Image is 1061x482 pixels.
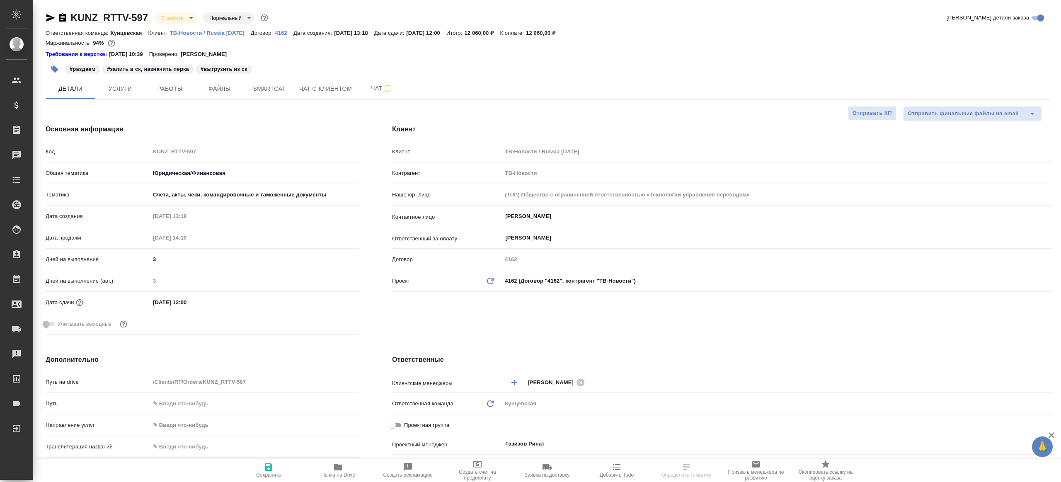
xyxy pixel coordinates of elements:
[46,355,359,365] h4: Дополнительно
[392,255,502,264] p: Договор
[106,38,117,48] button: 627.14 RUB;
[504,373,524,392] button: Добавить менеджера
[250,84,289,94] span: Smartcat
[293,30,334,36] p: Дата создания:
[392,379,502,388] p: Клиентские менеджеры
[502,397,1052,411] div: Кунцевская
[502,274,1052,288] div: 4162 (Договор "4162", контрагент "ТВ-Новости")
[46,13,56,23] button: Скопировать ссылку для ЯМессенджера
[150,253,359,265] input: ✎ Введи что-нибудь
[107,65,189,73] p: #залить в ск, назначить перка
[600,472,634,478] span: Добавить Todo
[321,472,355,478] span: Папка на Drive
[528,378,579,387] span: [PERSON_NAME]
[392,400,453,408] p: Ответственная команда
[150,166,359,180] div: Юридическая/Финансовая
[111,30,148,36] p: Кунцевская
[1047,237,1049,239] button: Open
[150,275,359,287] input: Пустое поле
[46,443,150,451] p: Транслитерация названий
[150,188,359,202] div: Счета, акты, чеки, командировочные и таможенные документы
[207,15,244,22] button: Нормальный
[334,30,374,36] p: [DATE] 13:18
[652,459,721,482] button: Определить тематику
[203,12,254,24] div: В работе
[908,109,1019,119] span: Отправить финальные файлы на email
[150,145,359,157] input: Пустое поле
[46,60,64,78] button: Добавить тэг
[528,377,587,388] div: [PERSON_NAME]
[404,421,449,429] span: Проектная группа
[46,191,150,199] p: Тематика
[259,12,270,23] button: Доп статусы указывают на важность/срочность заказа
[392,441,502,449] p: Проектный менеджер
[150,84,190,94] span: Работы
[392,124,1052,134] h4: Клиент
[170,29,251,36] a: ТВ-Новости / Russia [DATE]
[70,65,95,73] p: #раздаем
[500,30,526,36] p: К оплате:
[275,30,293,36] p: 4162
[661,472,711,478] span: Определить тематику
[46,40,93,46] p: Маржинальность:
[51,84,90,94] span: Детали
[362,83,402,94] span: Чат
[181,50,233,58] p: [PERSON_NAME]
[464,30,500,36] p: 12 060,00 ₽
[200,84,240,94] span: Файлы
[373,459,443,482] button: Создать рекламацию
[443,459,512,482] button: Создать счет на предоплату
[150,397,359,409] input: ✎ Введи что-нибудь
[392,355,1052,365] h4: Ответственные
[109,50,149,58] p: [DATE] 10:39
[374,30,406,36] p: Дата сдачи:
[502,167,1052,179] input: Пустое поле
[1035,438,1049,455] span: 🙏
[903,106,1023,121] button: Отправить финальные файлы на email
[46,124,359,134] h4: Основная информация
[256,472,281,478] span: Сохранить
[299,84,352,94] span: Чат с клиентом
[947,14,1029,22] span: [PERSON_NAME] детали заказа
[150,232,223,244] input: Пустое поле
[170,30,251,36] p: ТВ-Новости / Russia [DATE]
[195,65,253,72] span: выгрузить из ск
[1032,436,1053,457] button: 🙏
[46,255,150,264] p: Дней на выполнение
[46,277,150,285] p: Дней на выполнение (авт.)
[383,84,392,94] svg: Подписаться
[392,235,502,243] p: Ответственный за оплату
[448,469,507,481] span: Создать счет на предоплату
[526,30,562,36] p: 12 060,00 ₽
[234,459,303,482] button: Сохранить
[392,148,502,156] p: Клиент
[502,253,1052,265] input: Пустое поле
[791,459,860,482] button: Скопировать ссылку на оценку заказа
[502,145,1052,157] input: Пустое поле
[46,421,150,429] p: Направление услуг
[46,148,150,156] p: Код
[392,191,502,199] p: Наше юр. лицо
[118,319,129,329] button: Выбери, если сб и вс нужно считать рабочими днями для выполнения заказа.
[46,50,109,58] div: Нажми, чтобы открыть папку с инструкцией
[392,169,502,177] p: Контрагент
[58,13,68,23] button: Скопировать ссылку
[582,459,652,482] button: Добавить Todo
[100,84,140,94] span: Услуги
[46,298,74,307] p: Дата сдачи
[70,12,148,23] a: KUNZ_RTTV-597
[58,320,112,328] span: Учитывать выходные
[1047,382,1049,383] button: Open
[46,212,150,220] p: Дата создания
[159,15,186,22] button: В работе
[796,469,855,481] span: Скопировать ссылку на оценку заказа
[46,169,150,177] p: Общая тематика
[150,418,359,432] div: ✎ Введи что-нибудь
[46,30,111,36] p: Ответственная команда:
[46,378,150,386] p: Путь на drive
[726,469,786,481] span: Призвать менеджера по развитию
[525,472,569,478] span: Заявка на доставку
[903,106,1042,121] div: split button
[512,459,582,482] button: Заявка на доставку
[153,421,349,429] div: ✎ Введи что-нибудь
